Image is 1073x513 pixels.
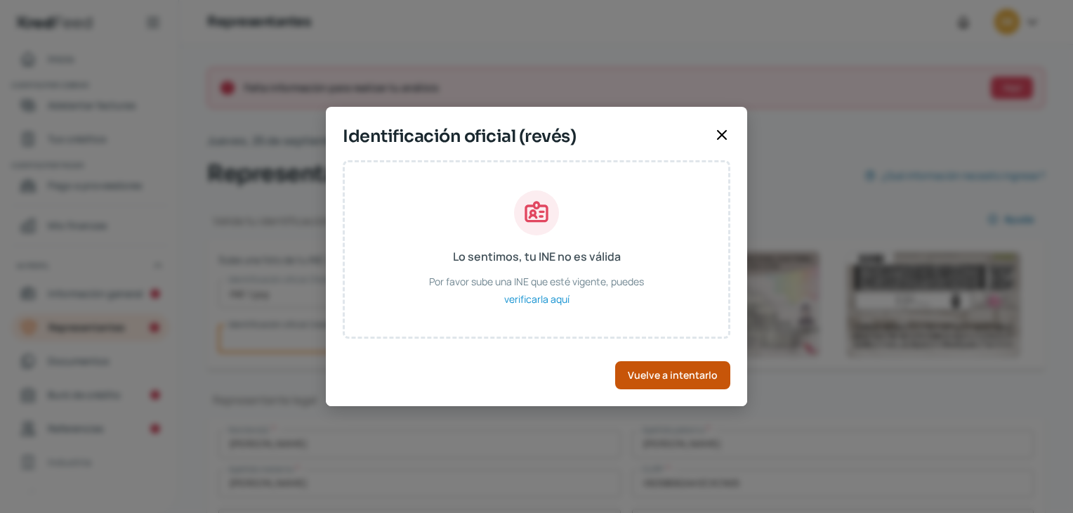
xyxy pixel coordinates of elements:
[628,370,718,380] span: Vuelve a intentarlo
[429,273,644,290] span: Por favor sube una INE que esté vigente, puedes
[615,361,730,389] button: Vuelve a intentarlo
[343,124,708,149] span: Identificación oficial (revés)
[504,290,570,308] span: verificarla aquí
[514,190,559,235] img: Lo sentimos, tu INE no es válida
[453,247,621,267] span: Lo sentimos, tu INE no es válida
